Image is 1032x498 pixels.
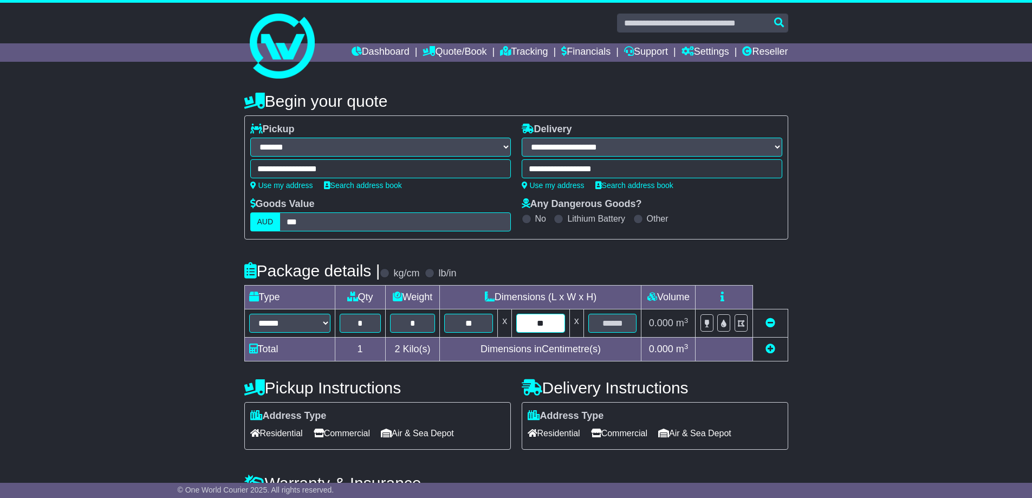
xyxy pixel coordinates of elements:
a: Add new item [765,344,775,354]
h4: Package details | [244,262,380,280]
label: Lithium Battery [567,214,625,224]
td: Type [244,286,335,309]
a: Search address book [595,181,673,190]
sup: 3 [684,342,689,351]
label: Address Type [250,410,327,422]
span: © One World Courier 2025. All rights reserved. [178,486,334,494]
h4: Delivery Instructions [522,379,788,397]
label: Other [647,214,668,224]
label: Delivery [522,124,572,135]
h4: Pickup Instructions [244,379,511,397]
label: No [535,214,546,224]
td: x [498,309,512,338]
span: 0.000 [649,318,673,328]
td: Total [244,338,335,361]
span: 0.000 [649,344,673,354]
label: kg/cm [393,268,419,280]
td: Weight [385,286,440,309]
a: Use my address [522,181,585,190]
td: Volume [641,286,696,309]
h4: Warranty & Insurance [244,474,788,492]
label: AUD [250,212,281,231]
a: Settings [681,43,729,62]
td: x [569,309,583,338]
sup: 3 [684,316,689,325]
span: Residential [528,425,580,442]
td: Kilo(s) [385,338,440,361]
span: Air & Sea Depot [381,425,454,442]
label: Pickup [250,124,295,135]
label: lb/in [438,268,456,280]
td: Qty [335,286,385,309]
label: Any Dangerous Goods? [522,198,642,210]
span: 2 [394,344,400,354]
label: Goods Value [250,198,315,210]
a: Remove this item [765,318,775,328]
a: Quote/Book [423,43,486,62]
td: Dimensions (L x W x H) [440,286,641,309]
td: Dimensions in Centimetre(s) [440,338,641,361]
label: Address Type [528,410,604,422]
a: Support [624,43,668,62]
a: Use my address [250,181,313,190]
a: Financials [561,43,611,62]
a: Reseller [742,43,788,62]
td: 1 [335,338,385,361]
h4: Begin your quote [244,92,788,110]
a: Search address book [324,181,402,190]
a: Dashboard [352,43,410,62]
span: Residential [250,425,303,442]
span: m [676,344,689,354]
span: m [676,318,689,328]
span: Commercial [314,425,370,442]
span: Air & Sea Depot [658,425,731,442]
a: Tracking [500,43,548,62]
span: Commercial [591,425,647,442]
